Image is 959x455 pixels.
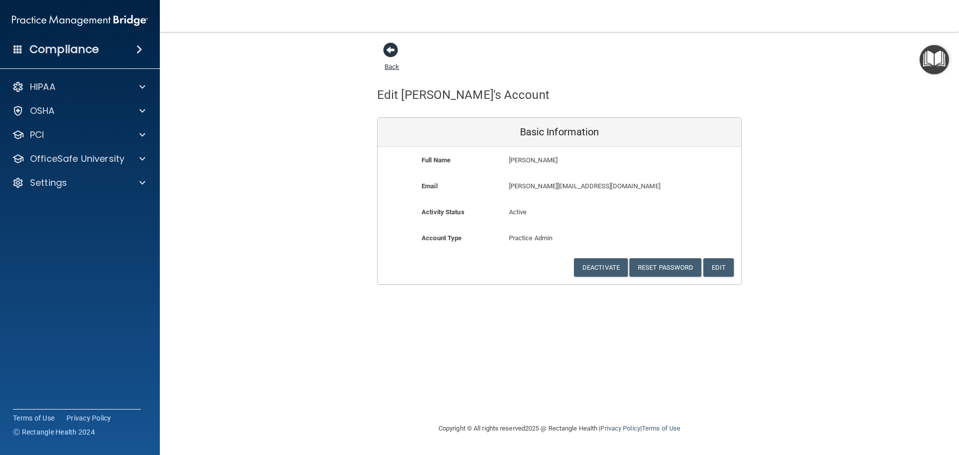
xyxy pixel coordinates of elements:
a: Terms of Use [642,425,680,432]
b: Account Type [422,234,462,242]
b: Activity Status [422,208,465,216]
button: Deactivate [574,258,628,277]
p: Settings [30,177,67,189]
div: Basic Information [378,118,741,147]
a: Privacy Policy [66,413,111,423]
span: Ⓒ Rectangle Health 2024 [13,427,95,437]
a: PCI [12,129,145,141]
b: Email [422,182,438,190]
button: Open Resource Center [920,45,949,74]
b: Full Name [422,156,451,164]
a: OSHA [12,105,145,117]
h4: Edit [PERSON_NAME]'s Account [377,88,549,101]
p: OfficeSafe University [30,153,124,165]
p: OSHA [30,105,55,117]
a: Settings [12,177,145,189]
a: Terms of Use [13,413,54,423]
button: Edit [703,258,734,277]
p: PCI [30,129,44,141]
button: Reset Password [629,258,701,277]
iframe: Drift Widget Chat Controller [909,386,947,424]
p: Active [509,206,610,218]
p: Practice Admin [509,232,610,244]
a: Back [385,51,399,70]
a: Privacy Policy [600,425,640,432]
img: PMB logo [12,10,148,30]
a: OfficeSafe University [12,153,145,165]
p: [PERSON_NAME][EMAIL_ADDRESS][DOMAIN_NAME] [509,180,668,192]
h4: Compliance [29,42,99,56]
p: [PERSON_NAME] [509,154,668,166]
a: HIPAA [12,81,145,93]
div: Copyright © All rights reserved 2025 @ Rectangle Health | | [377,413,742,445]
p: HIPAA [30,81,55,93]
